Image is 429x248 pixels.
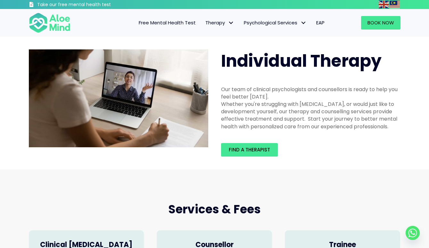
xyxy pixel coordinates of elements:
div: Whether you're struggling with [MEDICAL_DATA], or would just like to development yourself, our th... [221,100,400,130]
span: Psychological Services: submenu [299,18,308,28]
span: Psychological Services [244,19,307,26]
img: Therapy online individual [29,49,208,148]
a: Take our free mental health test [29,2,145,9]
h3: Take our free mental health test [37,2,145,8]
nav: Menu [79,16,329,30]
div: Our team of clinical psychologists and counsellors is ready to help you feel better [DATE]. [221,86,400,100]
span: Find a therapist [229,146,270,153]
span: Therapy [205,19,234,26]
span: Free Mental Health Test [139,19,196,26]
a: TherapyTherapy: submenu [201,16,239,30]
span: Book Now [367,19,394,26]
span: Services & Fees [168,201,261,218]
a: Free Mental Health Test [134,16,201,30]
img: Aloe mind Logo [29,12,70,33]
a: Book Now [361,16,400,30]
span: Therapy: submenu [227,18,236,28]
a: Whatsapp [406,226,420,240]
a: EAP [311,16,329,30]
img: ms [390,1,400,8]
span: Individual Therapy [221,49,382,73]
a: Malay [390,1,400,8]
a: English [379,1,390,8]
span: EAP [316,19,325,26]
a: Psychological ServicesPsychological Services: submenu [239,16,311,30]
img: en [379,1,389,8]
a: Find a therapist [221,143,278,157]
